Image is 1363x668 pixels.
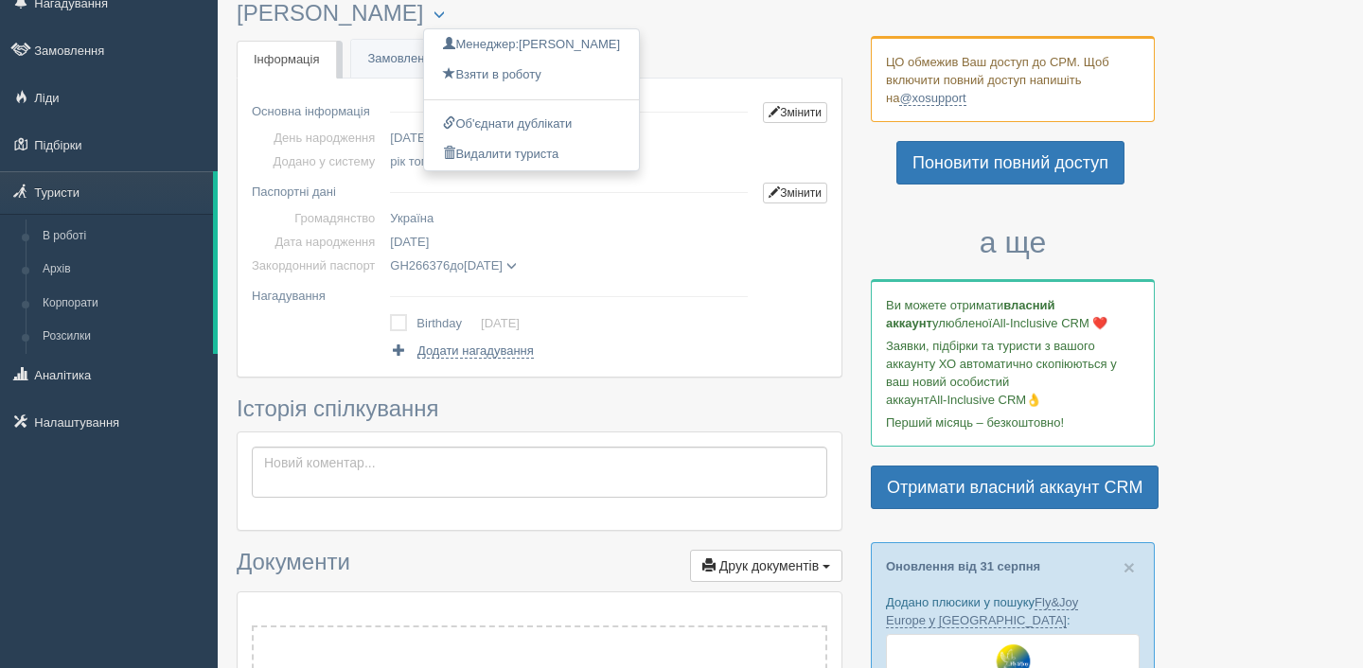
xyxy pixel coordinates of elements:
[237,41,337,79] a: Інформація
[886,593,1140,629] p: Додано плюсики у пошуку :
[464,258,503,272] span: [DATE]
[929,393,1042,407] span: All-Inclusive CRM👌
[992,316,1107,330] span: All-Inclusive CRM ❤️
[1124,557,1135,577] button: Close
[424,109,639,140] a: Об'єднати дублікати
[763,183,827,203] a: Змінити
[34,220,213,254] a: В роботі
[719,558,819,573] span: Друк документів
[416,310,481,337] td: Birthday
[899,91,965,106] a: @xosupport
[886,337,1140,409] p: Заявки, підбірки та туристи з вашого аккаунту ХО автоматично скопіюються у ваш новий особистий ак...
[886,413,1140,431] p: Перший місяць – безкоштовно!
[690,550,842,582] button: Друк документів
[237,550,842,582] h3: Документи
[886,298,1055,330] b: власний аккаунт
[481,316,520,330] a: [DATE]
[382,126,755,149] td: [DATE] років
[390,235,429,249] span: [DATE]
[763,102,827,123] a: Змінити
[886,595,1078,628] a: Fly&Joy Europe у [GEOGRAPHIC_DATA]
[252,93,382,126] td: Основна інформація
[390,258,450,272] span: GH266376
[237,1,842,26] h3: [PERSON_NAME]
[390,258,516,272] span: до
[390,154,435,168] span: рік тому
[252,173,382,206] td: Паспортні дані
[896,141,1124,185] a: Поновити повний доступ
[252,254,382,277] td: Закордонний паспорт
[34,320,213,354] a: Розсилки
[390,342,533,360] a: Додати нагадування
[252,126,382,149] td: День народження
[424,60,639,91] a: Взяти в роботу
[252,230,382,254] td: Дата народження
[252,277,382,308] td: Нагадування
[519,37,620,51] span: [PERSON_NAME]
[424,139,639,170] a: Видалити туриста
[417,343,534,359] span: Додати нагадування
[237,396,842,421] h3: Історія спілкування
[871,36,1155,122] div: ЦО обмежив Ваш доступ до СРМ. Щоб включити повний доступ напишіть на
[254,52,320,66] span: Інформація
[382,206,755,230] td: Україна
[34,253,213,287] a: Архів
[34,287,213,321] a: Корпорати
[886,559,1040,573] a: Оновлення від 31 серпня
[1124,556,1135,578] span: ×
[424,29,639,61] a: Менеджер:[PERSON_NAME]
[252,149,382,173] td: Додано у систему
[871,226,1155,259] h3: а ще
[252,206,382,230] td: Громадянство
[886,296,1140,332] p: Ви можете отримати улюбленої
[871,466,1159,509] a: Отримати власний аккаунт CRM
[351,40,455,79] a: Замовлення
